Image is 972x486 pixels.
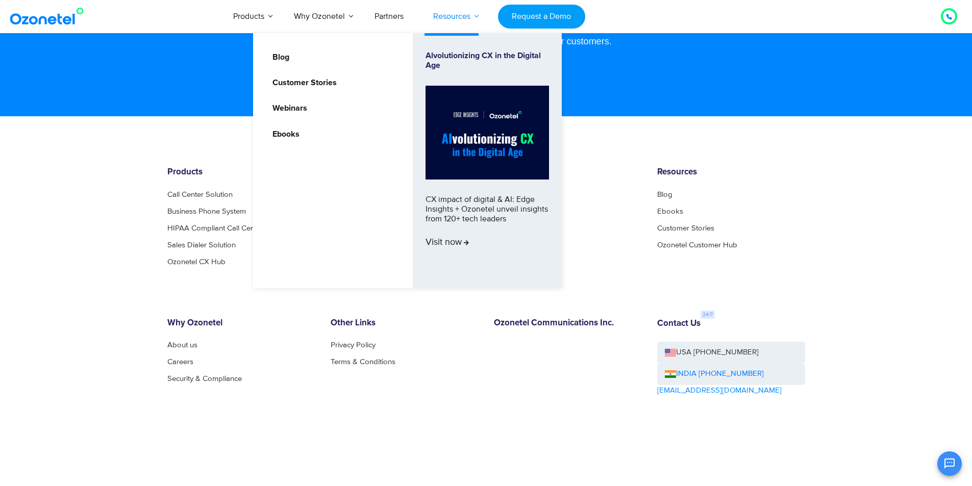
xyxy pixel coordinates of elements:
[665,349,676,356] img: us-flag.png
[167,167,315,177] h6: Products
[657,241,737,249] a: Ozonetel Customer Hub
[665,370,676,378] img: ind-flag.png
[657,208,683,215] a: Ebooks
[266,51,291,64] a: Blog
[657,224,714,232] a: Customer Stories
[331,318,479,328] h6: Other Links
[167,241,236,249] a: Sales Dialer Solution
[167,341,197,349] a: About us
[266,76,338,89] a: Customer Stories
[266,102,309,115] a: Webinars
[657,319,701,329] h6: Contact Us
[494,318,642,328] h6: Ozonetel Communications Inc.
[657,385,782,397] a: [EMAIL_ADDRESS][DOMAIN_NAME]
[426,86,549,180] img: Alvolutionizing.jpg
[167,375,242,382] a: Security & Compliance
[657,167,805,177] h6: Resources
[167,208,246,215] a: Business Phone System
[178,37,795,46] div: A whole new way to engage and interact with your customers.
[331,341,376,349] a: Privacy Policy
[167,191,233,198] a: Call Center Solution
[167,258,226,266] a: Ozonetel CX Hub
[498,5,585,29] a: Request a Demo
[657,342,805,364] a: USA [PHONE_NUMBER]
[657,191,672,198] a: Blog
[494,167,642,177] h6: CTI Integrations
[426,237,469,248] span: Visit now
[331,358,395,366] a: Terms & Conditions
[937,451,962,476] button: Open chat
[167,318,315,328] h6: Why Ozonetel
[266,128,301,141] a: Ebooks
[426,51,549,270] a: Alvolutionizing CX in the Digital AgeCX impact of digital & AI: Edge Insights + Ozonetel unveil i...
[167,224,263,232] a: HIPAA Compliant Call Center
[167,358,193,366] a: Careers
[665,368,764,380] a: INDIA [PHONE_NUMBER]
